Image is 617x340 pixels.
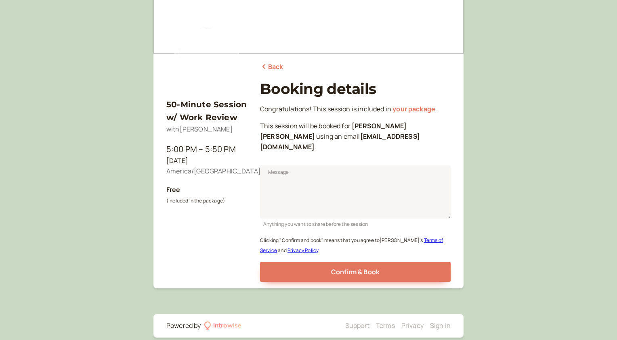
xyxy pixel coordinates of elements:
[260,219,451,228] div: Anything you want to share before the session
[204,321,242,331] a: introwise
[260,62,283,72] a: Back
[331,267,380,276] span: Confirm & Book
[376,321,395,330] a: Terms
[166,197,225,204] small: (included in the package)
[260,262,451,282] button: Confirm & Book
[260,104,451,115] p: Congratulations! This session is included in .
[268,168,289,176] span: Message
[166,125,233,133] span: with [PERSON_NAME]
[166,321,201,331] div: Powered by
[166,98,247,124] h3: 50-Minute Session w/ Work Review
[166,156,247,166] div: [DATE]
[260,132,420,151] b: [EMAIL_ADDRESS][DOMAIN_NAME]
[260,165,451,219] textarea: Message
[288,247,318,254] a: Privacy Policy
[260,237,443,254] small: Clicking "Confirm and book" means that you agree to [PERSON_NAME] ' s and .
[166,166,247,177] div: America/[GEOGRAPHIC_DATA]
[166,143,247,156] div: 5:00 PM – 5:50 PM
[345,321,369,330] a: Support
[401,321,424,330] a: Privacy
[213,321,241,331] div: introwise
[260,121,407,141] b: [PERSON_NAME] [PERSON_NAME]
[260,80,451,98] h1: Booking details
[430,321,451,330] a: Sign in
[392,104,435,113] a: your package
[166,185,180,194] b: Free
[260,121,451,152] p: This session will be booked for using an email .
